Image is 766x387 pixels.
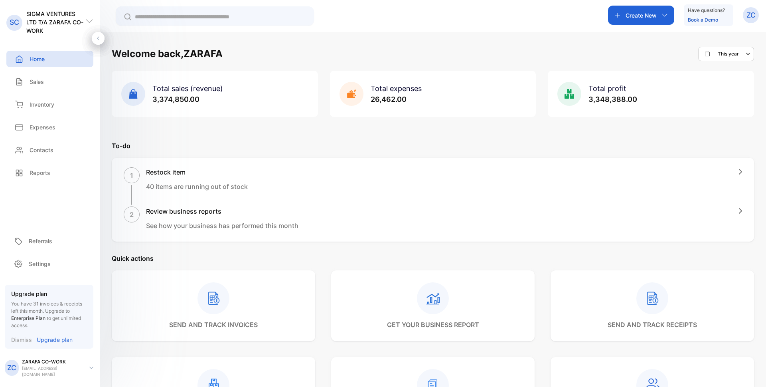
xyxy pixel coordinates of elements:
p: Dismiss [11,335,32,344]
h1: Welcome back, ZARAFA [112,47,223,61]
p: Reports [30,169,50,177]
span: Enterprise Plan [11,315,45,321]
p: Referrals [29,237,52,245]
p: get your business report [387,320,479,329]
button: Create New [608,6,674,25]
p: Settings [29,260,51,268]
p: send and track receipts [608,320,697,329]
button: This year [698,47,754,61]
p: Upgrade plan [37,335,73,344]
p: 1 [130,171,133,180]
p: ZC [7,363,16,373]
span: Total profit [588,84,626,93]
h1: Restock item [146,167,248,177]
span: 26,462.00 [371,95,407,103]
button: ZC [743,6,759,25]
p: ZC [746,10,756,20]
p: 2 [130,210,134,219]
p: SIGMA VENTURES LTD T/A ZARAFA CO-WORK [26,10,85,35]
span: Total sales (revenue) [152,84,223,93]
p: ZARAFA CO-WORK [22,358,83,365]
p: Create New [626,11,657,20]
p: Expenses [30,123,55,131]
a: Upgrade plan [32,335,73,344]
p: Upgrade plan [11,290,87,298]
p: Sales [30,77,44,86]
p: Inventory [30,100,54,109]
p: SC [10,17,19,28]
p: You have 31 invoices & receipts left this month. [11,300,87,329]
span: Total expenses [371,84,422,93]
span: 3,348,388.00 [588,95,637,103]
p: 40 items are running out of stock [146,182,248,191]
p: [EMAIL_ADDRESS][DOMAIN_NAME] [22,365,83,377]
p: To-do [112,141,754,151]
p: This year [718,50,739,58]
span: Upgrade to to get unlimited access. [11,308,81,328]
p: Have questions? [688,6,725,14]
p: Contacts [30,146,53,154]
a: Book a Demo [688,17,718,23]
span: 3,374,850.00 [152,95,199,103]
p: Quick actions [112,254,754,263]
p: send and track invoices [169,320,258,329]
p: See how your business has performed this month [146,221,298,230]
p: Home [30,55,45,63]
h1: Review business reports [146,206,298,216]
